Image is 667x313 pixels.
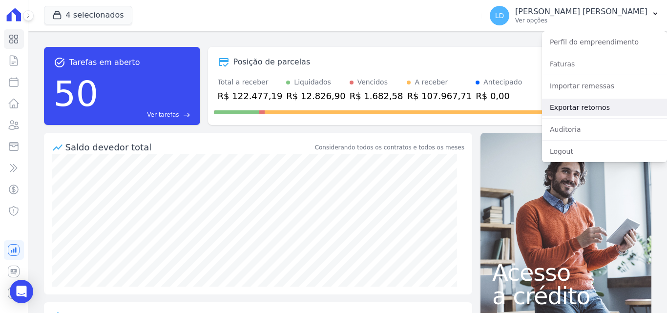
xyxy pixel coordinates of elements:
[10,280,33,303] div: Open Intercom Messenger
[495,12,504,19] span: LD
[542,143,667,160] a: Logout
[315,143,464,152] div: Considerando todos os contratos e todos os meses
[286,89,345,103] div: R$ 12.826,90
[102,110,190,119] a: Ver tarefas east
[542,55,667,73] a: Faturas
[415,77,448,87] div: A receber
[515,7,647,17] p: [PERSON_NAME] [PERSON_NAME]
[492,284,640,308] span: a crédito
[233,56,311,68] div: Posição de parcelas
[350,89,403,103] div: R$ 1.682,58
[147,110,179,119] span: Ver tarefas
[44,6,132,24] button: 4 selecionados
[483,77,522,87] div: Antecipado
[218,77,283,87] div: Total a receber
[492,261,640,284] span: Acesso
[515,17,647,24] p: Ver opções
[542,33,667,51] a: Perfil do empreendimento
[407,89,472,103] div: R$ 107.967,71
[54,57,65,68] span: task_alt
[542,77,667,95] a: Importar remessas
[476,89,522,103] div: R$ 0,00
[482,2,667,29] button: LD [PERSON_NAME] [PERSON_NAME] Ver opções
[65,141,313,154] div: Saldo devedor total
[69,57,140,68] span: Tarefas em aberto
[218,89,283,103] div: R$ 122.477,19
[54,68,99,119] div: 50
[357,77,388,87] div: Vencidos
[542,99,667,116] a: Exportar retornos
[183,111,190,119] span: east
[542,121,667,138] a: Auditoria
[294,77,331,87] div: Liquidados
